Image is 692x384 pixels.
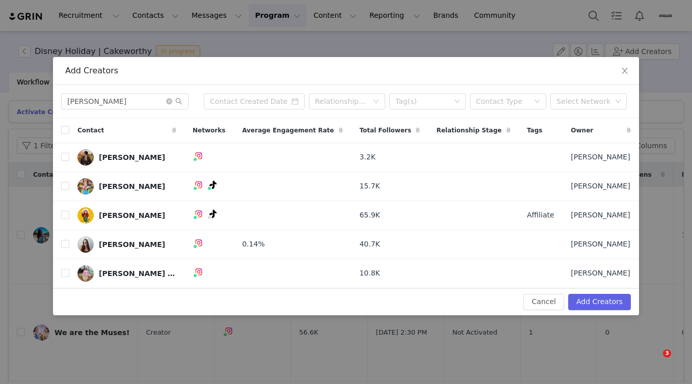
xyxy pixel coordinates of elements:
[204,93,305,109] input: Contact Created Date
[195,268,203,276] img: instagram.svg
[359,210,380,221] span: 65.9K
[77,265,176,282] a: [PERSON_NAME] 🌈
[99,269,175,278] div: [PERSON_NAME] 🌈
[523,294,564,310] button: Cancel
[195,152,203,160] img: instagram.svg
[99,211,165,220] div: [PERSON_NAME]
[373,98,379,105] i: icon: down
[568,294,631,310] button: Add Creators
[571,152,630,162] span: [PERSON_NAME]
[193,126,225,135] span: Networks
[534,98,540,105] i: icon: down
[77,207,94,224] img: df5ea08e-4125-4604-af04-f4aea4489323--s.jpg
[476,96,529,106] div: Contact Type
[571,210,630,221] span: [PERSON_NAME]
[527,126,542,135] span: Tags
[99,182,165,190] div: [PERSON_NAME]
[556,96,611,106] div: Select Network
[615,98,621,105] i: icon: down
[77,207,176,224] a: [PERSON_NAME]
[610,57,639,86] button: Close
[436,126,501,135] span: Relationship Stage
[315,96,368,106] div: Relationship Stage
[77,265,94,282] img: 23b62b21-338f-40e8-8f00-83ddb49f60e7--s.jpg
[99,153,165,161] div: [PERSON_NAME]
[77,236,94,253] img: 707d3f31-0cbb-4eb4-b38a-442a49568eff.jpg
[571,181,630,191] span: [PERSON_NAME]
[571,239,630,250] span: [PERSON_NAME]
[77,236,176,253] a: [PERSON_NAME]
[291,98,299,105] i: icon: calendar
[527,210,554,221] span: Affiliate
[77,149,176,166] a: [PERSON_NAME]
[195,239,203,247] img: instagram.svg
[454,98,460,105] i: icon: down
[61,93,189,109] input: Search...
[99,240,165,249] div: [PERSON_NAME]
[77,149,94,166] img: 12a5e5da-2438-46bc-9022-d7051a0eeea9.jpg
[77,126,104,135] span: Contact
[571,126,593,135] span: Owner
[175,98,182,105] i: icon: search
[359,239,380,250] span: 40.7K
[571,268,630,279] span: [PERSON_NAME]
[242,126,334,135] span: Average Engagement Rate
[642,349,667,374] iframe: Intercom live chat
[77,178,94,195] img: 6263da13-fbfe-4da4-881d-f5f36deb840b.jpg
[395,96,450,106] div: Tag(s)
[359,181,380,191] span: 15.7K
[195,210,203,218] img: instagram.svg
[77,178,176,195] a: [PERSON_NAME]
[359,268,380,279] span: 10.8K
[621,67,629,75] i: icon: close
[195,181,203,189] img: instagram.svg
[359,126,411,135] span: Total Followers
[242,239,264,250] span: 0.14%
[663,349,671,358] span: 3
[166,98,172,104] i: icon: close-circle
[359,152,375,162] span: 3.2K
[65,65,627,76] div: Add Creators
